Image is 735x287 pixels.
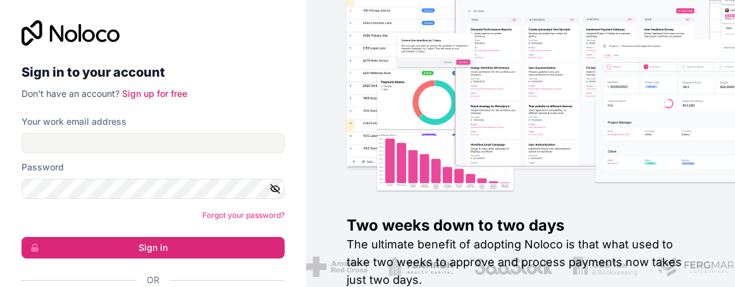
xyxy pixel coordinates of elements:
[22,133,285,153] input: Email address
[147,274,159,286] span: Or
[122,88,187,99] a: Sign up for free
[306,257,367,277] img: /assets/american-red-cross-BAupjrZR.png
[22,88,120,99] span: Don't have an account?
[347,215,695,236] h1: Two weeks down to two days
[22,115,127,128] label: Your work email address
[22,161,64,174] label: Password
[22,61,285,84] h2: Sign in to your account
[22,179,285,199] input: Password
[202,210,285,220] a: Forgot your password?
[22,237,285,258] button: Sign in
